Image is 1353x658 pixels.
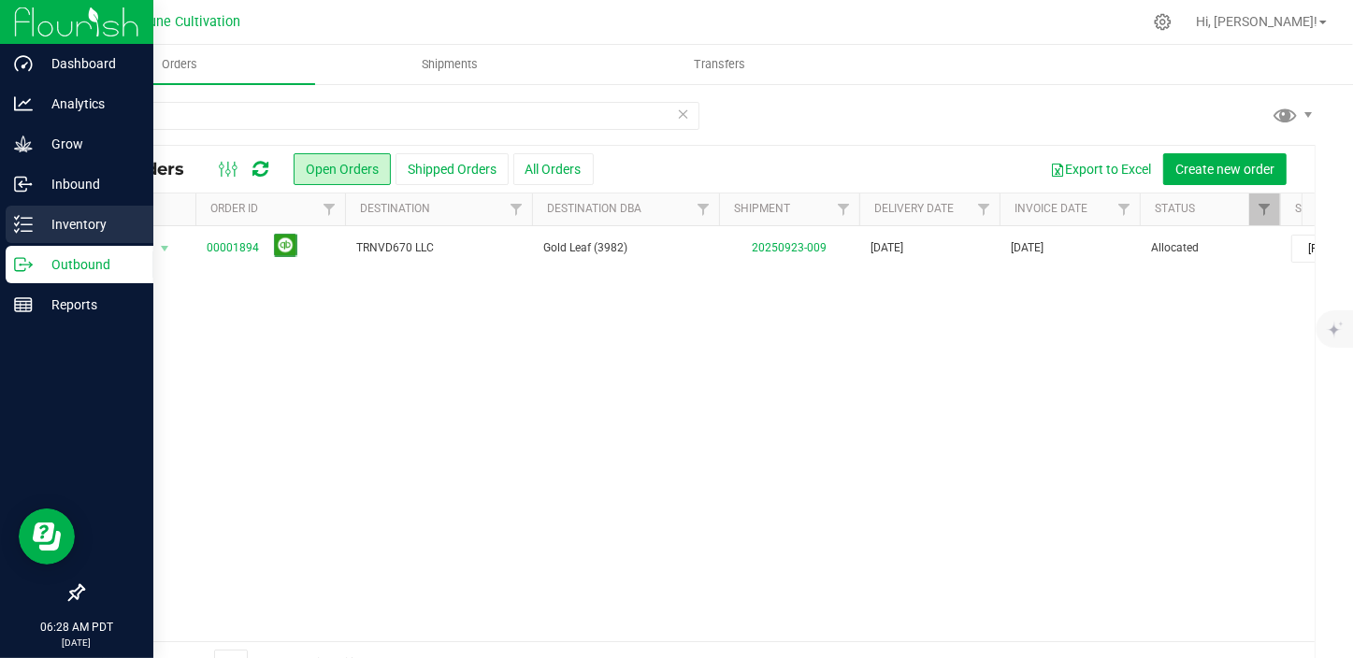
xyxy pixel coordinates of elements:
a: Shipment [734,202,790,215]
inline-svg: Grow [14,135,33,153]
p: Reports [33,293,145,316]
inline-svg: Dashboard [14,54,33,73]
button: Open Orders [294,153,391,185]
a: Filter [969,193,1000,225]
span: Orders [137,56,223,73]
inline-svg: Outbound [14,255,33,274]
a: Order ID [210,202,258,215]
button: Export to Excel [1038,153,1163,185]
p: Dashboard [33,52,145,75]
a: Shipments [315,45,585,84]
button: Create new order [1163,153,1287,185]
a: Filter [1249,193,1280,225]
a: Transfers [584,45,855,84]
span: [DATE] [871,239,903,257]
inline-svg: Inbound [14,175,33,193]
a: Filter [1109,193,1140,225]
p: Analytics [33,93,145,115]
inline-svg: Reports [14,295,33,314]
button: All Orders [513,153,594,185]
a: Filter [828,193,859,225]
a: Destination DBA [547,202,641,215]
inline-svg: Inventory [14,215,33,234]
a: Sales Rep [1295,202,1351,215]
a: Orders [45,45,315,84]
span: Dune Cultivation [141,14,241,30]
a: 00001894 [207,239,259,257]
a: Filter [501,193,532,225]
span: Gold Leaf (3982) [543,239,708,257]
span: Shipments [396,56,503,73]
div: Manage settings [1151,13,1174,31]
button: Shipped Orders [396,153,509,185]
a: Delivery Date [874,202,954,215]
span: Clear [677,102,690,126]
a: 20250923-009 [752,241,827,254]
a: Status [1155,202,1195,215]
p: Grow [33,133,145,155]
span: TRNVD670 LLC [356,239,521,257]
iframe: Resource center [19,508,75,565]
input: Search Order ID, Destination, Customer PO... [82,102,699,130]
a: Invoice Date [1015,202,1087,215]
span: Allocated [1151,239,1269,257]
p: Inbound [33,173,145,195]
p: 06:28 AM PDT [8,619,145,636]
p: [DATE] [8,636,145,650]
span: Create new order [1175,162,1274,177]
inline-svg: Analytics [14,94,33,113]
a: Filter [314,193,345,225]
p: Outbound [33,253,145,276]
span: [DATE] [1011,239,1044,257]
span: Hi, [PERSON_NAME]! [1196,14,1317,29]
a: Filter [688,193,719,225]
p: Inventory [33,213,145,236]
span: Transfers [669,56,770,73]
a: Destination [360,202,430,215]
span: select [153,236,177,262]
